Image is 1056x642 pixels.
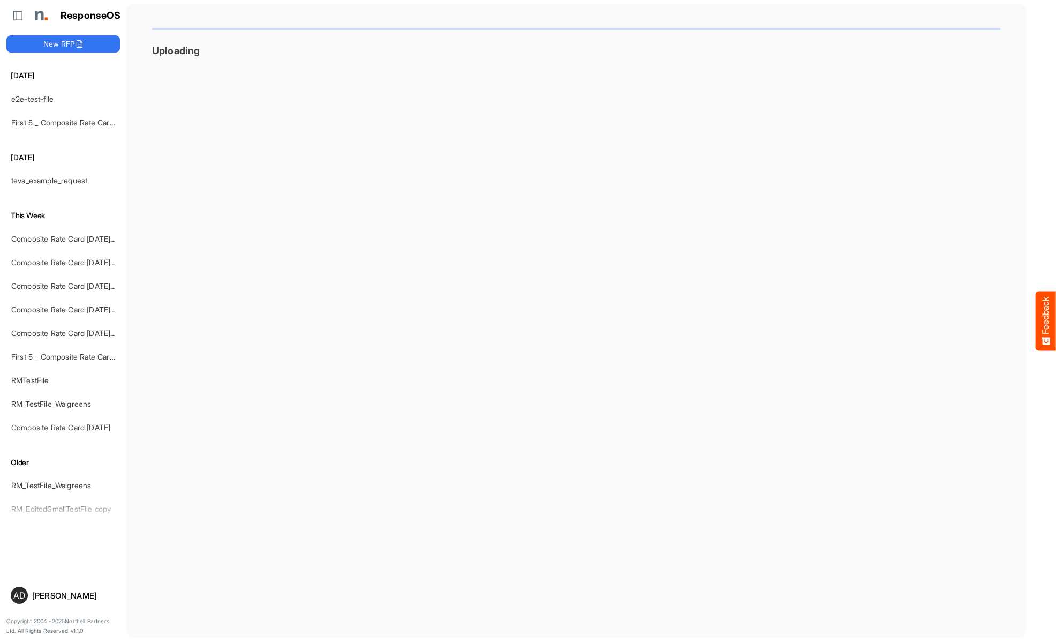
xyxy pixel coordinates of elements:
button: Feedback [1036,292,1056,351]
div: [PERSON_NAME] [32,592,116,600]
a: e2e-test-file [11,94,54,103]
a: First 5 _ Composite Rate Card [DATE] (2) [11,118,150,127]
a: Composite Rate Card [DATE]_smaller [11,329,138,338]
a: Composite Rate Card [DATE]_smaller [11,305,138,314]
a: RM_TestFile_Walgreens [11,399,91,408]
a: Composite Rate Card [DATE]_smaller [11,258,138,267]
a: Composite Rate Card [DATE] [11,423,110,432]
span: AD [13,591,25,600]
a: teva_example_request [11,176,87,185]
h6: [DATE] [6,152,120,163]
img: Northell [29,5,51,26]
h6: [DATE] [6,70,120,81]
a: Composite Rate Card [DATE]_smaller [11,234,138,243]
a: RM_TestFile_Walgreens [11,481,91,490]
h6: Older [6,457,120,468]
h3: Uploading [152,45,1000,56]
h6: This Week [6,210,120,221]
a: Composite Rate Card [DATE] mapping test_deleted [11,281,186,290]
a: First 5 _ Composite Rate Card [DATE] [11,352,140,361]
h1: ResponseOS [61,10,121,21]
a: RMTestFile [11,376,49,385]
p: Copyright 2004 - 2025 Northell Partners Ltd. All Rights Reserved. v 1.1.0 [6,617,120,636]
button: New RFP [6,35,120,53]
